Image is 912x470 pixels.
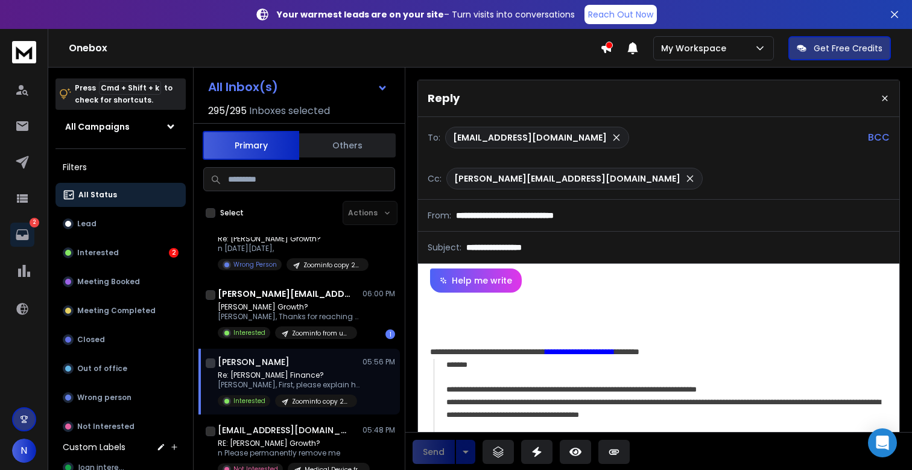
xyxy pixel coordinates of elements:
[55,241,186,265] button: Interested2
[292,329,350,338] p: Zoominfo from upwork guy maybe its a scam who knows
[69,41,600,56] h1: Onebox
[208,104,247,118] span: 295 / 295
[868,130,890,145] p: BCC
[299,132,396,159] button: Others
[428,132,440,144] p: To:
[203,131,299,160] button: Primary
[198,75,397,99] button: All Inbox(s)
[428,241,461,253] p: Subject:
[77,219,97,229] p: Lead
[10,223,34,247] a: 2
[233,396,265,405] p: Interested
[63,441,125,453] h3: Custom Labels
[454,173,680,185] p: [PERSON_NAME][EMAIL_ADDRESS][DOMAIN_NAME]
[65,121,130,133] h1: All Campaigns
[77,306,156,316] p: Meeting Completed
[55,270,186,294] button: Meeting Booked
[363,425,395,435] p: 05:48 PM
[77,393,131,402] p: Wrong person
[12,439,36,463] button: N
[78,190,117,200] p: All Status
[77,248,119,258] p: Interested
[428,209,451,221] p: From:
[218,380,363,390] p: [PERSON_NAME], First, please explain how
[277,8,444,21] strong: Your warmest leads are on your site
[661,42,731,54] p: My Workspace
[30,218,39,227] p: 2
[220,208,244,218] label: Select
[868,428,897,457] div: Open Intercom Messenger
[55,414,186,439] button: Not Interested
[218,439,363,448] p: RE: [PERSON_NAME] Growth?
[55,183,186,207] button: All Status
[277,8,575,21] p: – Turn visits into conversations
[55,328,186,352] button: Closed
[55,212,186,236] button: Lead
[453,132,607,144] p: [EMAIL_ADDRESS][DOMAIN_NAME]
[584,5,657,24] a: Reach Out Now
[249,104,330,118] h3: Inboxes selected
[75,82,173,106] p: Press to check for shortcuts.
[363,289,395,299] p: 06:00 PM
[55,159,186,176] h3: Filters
[303,261,361,270] p: Zoominfo copy 230k
[218,234,363,244] p: Re: [PERSON_NAME] Growth?
[99,81,161,95] span: Cmd + Shift + k
[55,299,186,323] button: Meeting Completed
[363,357,395,367] p: 05:56 PM
[77,364,127,373] p: Out of office
[218,302,363,312] p: [PERSON_NAME] Growth?
[218,356,290,368] h1: [PERSON_NAME]
[430,268,522,293] button: Help me write
[169,248,179,258] div: 2
[77,277,140,287] p: Meeting Booked
[233,260,277,269] p: Wrong Person
[55,386,186,410] button: Wrong person
[233,328,265,337] p: Interested
[385,329,395,339] div: 1
[218,370,363,380] p: Re: [PERSON_NAME] Finance?
[428,90,460,107] p: Reply
[814,42,882,54] p: Get Free Credits
[788,36,891,60] button: Get Free Credits
[218,424,350,436] h1: [EMAIL_ADDRESS][DOMAIN_NAME]
[218,448,363,458] p: n Please permanently remove me
[208,81,278,93] h1: All Inbox(s)
[218,244,363,253] p: n [DATE][DATE],
[428,173,442,185] p: Cc:
[77,422,135,431] p: Not Interested
[55,357,186,381] button: Out of office
[218,288,350,300] h1: [PERSON_NAME][EMAIL_ADDRESS][DOMAIN_NAME]
[588,8,653,21] p: Reach Out Now
[77,335,105,345] p: Closed
[292,397,350,406] p: Zoominfo copy 230k
[218,312,363,322] p: [PERSON_NAME], Thanks for reaching out
[55,115,186,139] button: All Campaigns
[12,41,36,63] img: logo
